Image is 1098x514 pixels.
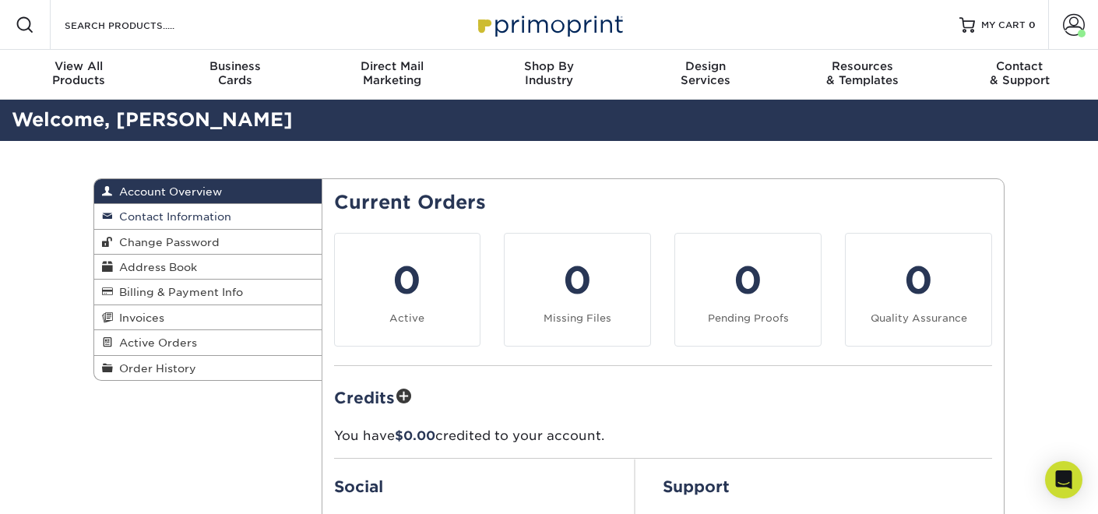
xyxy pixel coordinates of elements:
span: Business [157,59,313,73]
small: Quality Assurance [871,312,967,324]
a: 0 Active [334,233,481,347]
a: 0 Quality Assurance [845,233,992,347]
div: Services [628,59,784,87]
h2: Support [663,477,992,496]
a: Change Password [94,230,322,255]
span: Contact [941,59,1098,73]
small: Active [389,312,424,324]
a: 0 Missing Files [504,233,651,347]
a: Order History [94,356,322,380]
span: Order History [113,362,196,375]
iframe: Google Customer Reviews [4,466,132,509]
span: Address Book [113,261,197,273]
span: Contact Information [113,210,231,223]
a: Active Orders [94,330,322,355]
span: MY CART [981,19,1026,32]
h2: Credits [334,385,993,409]
div: Open Intercom Messenger [1045,461,1082,498]
span: Active Orders [113,336,197,349]
a: Invoices [94,305,322,330]
span: Invoices [113,312,164,324]
input: SEARCH PRODUCTS..... [63,16,215,34]
div: Cards [157,59,313,87]
p: You have credited to your account. [334,427,993,445]
span: Shop By [470,59,627,73]
a: Direct MailMarketing [314,50,470,100]
div: & Templates [784,59,941,87]
span: $0.00 [395,428,435,443]
a: Address Book [94,255,322,280]
div: 0 [514,252,641,308]
span: 0 [1029,19,1036,30]
span: Direct Mail [314,59,470,73]
span: Design [628,59,784,73]
div: Industry [470,59,627,87]
span: Billing & Payment Info [113,286,243,298]
a: Shop ByIndustry [470,50,627,100]
span: Resources [784,59,941,73]
small: Pending Proofs [708,312,789,324]
a: Contact& Support [941,50,1098,100]
span: Change Password [113,236,220,248]
h2: Social [334,477,607,496]
a: Billing & Payment Info [94,280,322,305]
div: 0 [344,252,471,308]
div: 0 [684,252,811,308]
a: 0 Pending Proofs [674,233,822,347]
div: Marketing [314,59,470,87]
a: DesignServices [628,50,784,100]
img: Primoprint [471,8,627,41]
h2: Current Orders [334,192,993,214]
div: 0 [855,252,982,308]
div: & Support [941,59,1098,87]
a: Contact Information [94,204,322,229]
span: Account Overview [113,185,222,198]
a: BusinessCards [157,50,313,100]
small: Missing Files [544,312,611,324]
a: Account Overview [94,179,322,204]
a: Resources& Templates [784,50,941,100]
